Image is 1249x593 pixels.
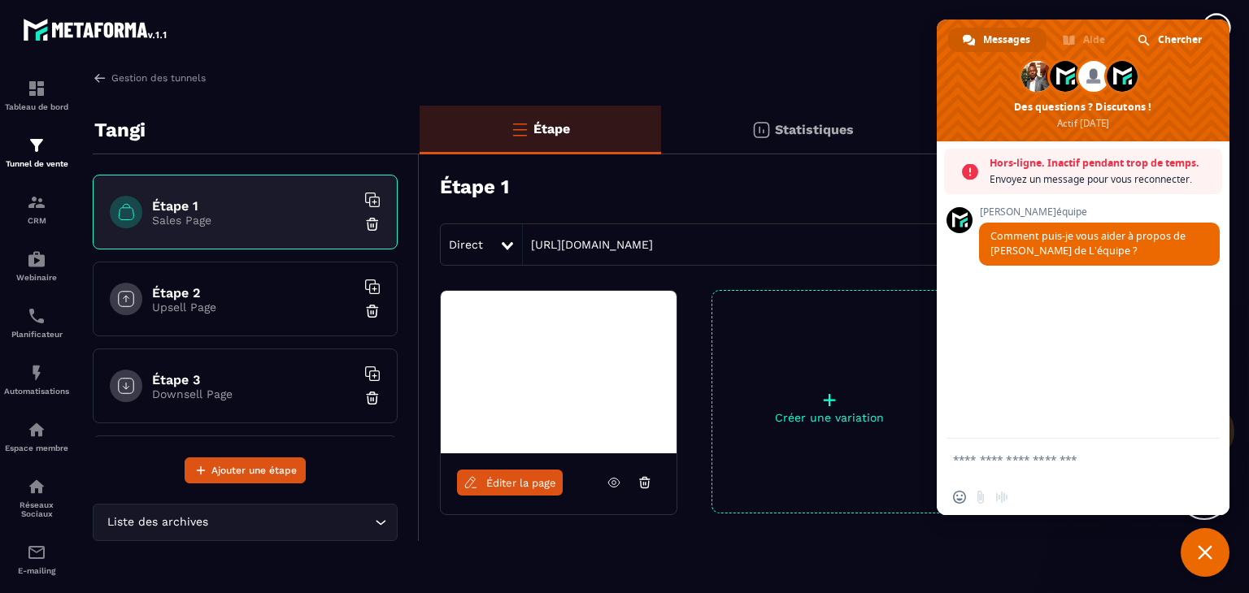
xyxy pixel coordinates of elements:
[510,119,529,139] img: bars-o.4a397970.svg
[93,71,206,85] a: Gestion des tunnels
[27,136,46,155] img: formation
[457,470,563,496] a: Éditer la page
[27,79,46,98] img: formation
[441,291,677,453] img: image
[23,15,169,44] img: logo
[152,387,355,400] p: Downsell Page
[27,363,46,383] img: automations
[4,294,69,351] a: schedulerschedulerPlanificateur
[4,123,69,180] a: formationformationTunnel de vente
[948,28,1047,52] a: Messages
[4,216,69,225] p: CRM
[364,303,381,319] img: trash
[4,102,69,111] p: Tableau de bord
[4,330,69,339] p: Planificateur
[27,193,46,212] img: formation
[990,229,1186,258] span: Comment puis-je vous aider à propos de [PERSON_NAME] de L'équipe ?
[1158,28,1202,52] span: Chercher
[364,390,381,406] img: trash
[152,301,355,314] p: Upsell Page
[27,249,46,269] img: automations
[4,351,69,408] a: automationsautomationsAutomatisations
[152,214,355,227] p: Sales Page
[4,180,69,237] a: formationformationCRM
[152,372,355,387] h6: Étape 3
[93,71,107,85] img: arrow
[4,159,69,168] p: Tunnel de vente
[983,28,1030,52] span: Messages
[27,420,46,439] img: automations
[27,543,46,562] img: email
[152,198,355,214] h6: Étape 1
[103,513,211,531] span: Liste des archives
[1123,28,1218,52] a: Chercher
[211,462,297,478] span: Ajouter une étape
[712,388,947,411] p: +
[449,238,483,251] span: Direct
[4,530,69,587] a: emailemailE-mailing
[533,121,570,136] p: Étape
[152,285,355,301] h6: Étape 2
[775,122,854,137] p: Statistiques
[4,273,69,282] p: Webinaire
[211,513,371,531] input: Search for option
[953,439,1181,479] textarea: Entrez votre message...
[364,216,381,232] img: trash
[4,465,69,530] a: social-networksocial-networkRéseaux Sociaux
[4,387,69,396] p: Automatisations
[1181,528,1229,577] a: Fermer le chat
[4,500,69,518] p: Réseaux Sociaux
[93,504,398,541] div: Search for option
[990,155,1214,171] span: Hors-ligne. Inactif pendant trop de temps.
[486,477,556,489] span: Éditer la page
[27,306,46,326] img: scheduler
[4,566,69,575] p: E-mailing
[979,206,1220,218] span: [PERSON_NAME]équipe
[185,457,306,483] button: Ajouter une étape
[523,238,653,251] a: [URL][DOMAIN_NAME]
[94,114,146,146] p: Tangi
[953,491,966,504] span: Insérer un emoji
[4,408,69,465] a: automationsautomationsEspace membre
[712,411,947,424] p: Créer une variation
[440,175,509,198] h3: Étape 1
[4,444,69,452] p: Espace membre
[990,171,1214,188] span: Envoyez un message pour vous reconnecter.
[27,477,46,496] img: social-network
[751,120,771,140] img: stats.20deebd0.svg
[4,67,69,123] a: formationformationTableau de bord
[4,237,69,294] a: automationsautomationsWebinaire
